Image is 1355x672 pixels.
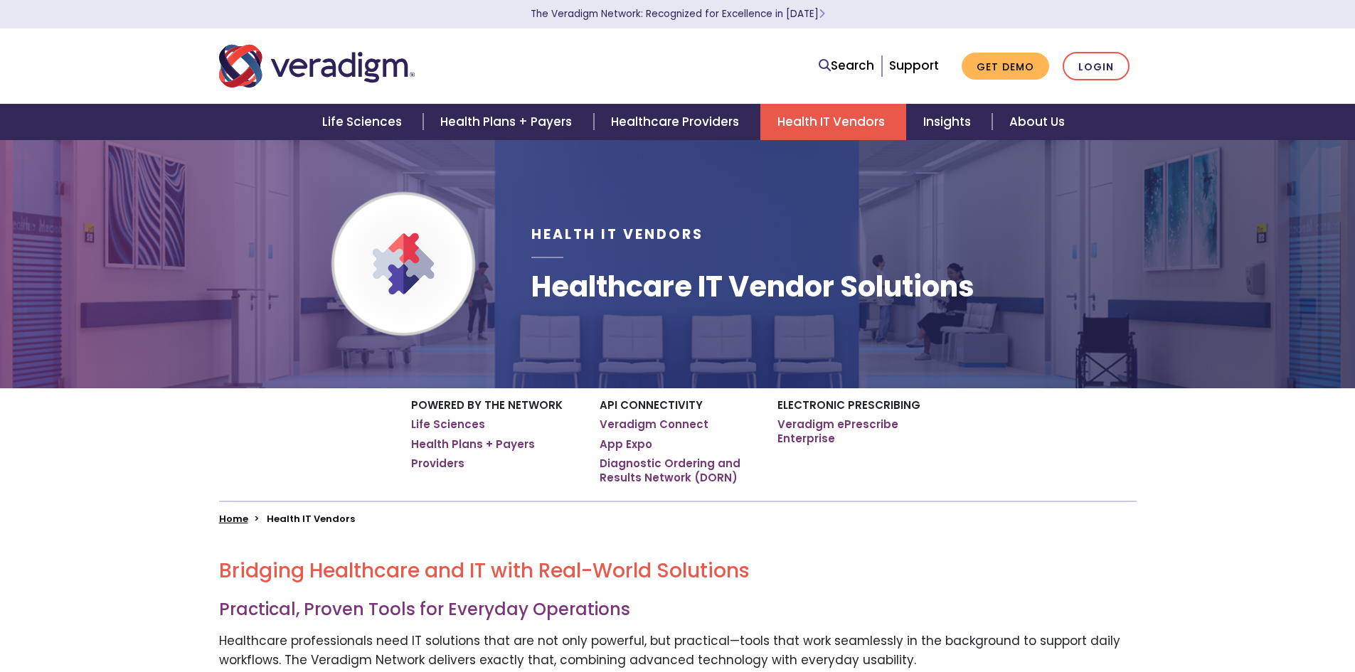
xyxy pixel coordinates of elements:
a: Healthcare Providers [594,104,760,140]
a: Health Plans + Payers [423,104,593,140]
a: Search [819,56,874,75]
a: Life Sciences [411,417,485,432]
h2: Bridging Healthcare and IT with Real-World Solutions [219,559,1137,583]
img: Veradigm logo [219,43,415,90]
a: The Veradigm Network: Recognized for Excellence in [DATE]Learn More [531,7,825,21]
span: Health IT Vendors [531,225,703,244]
span: Learn More [819,7,825,21]
a: Veradigm ePrescribe Enterprise [777,417,945,445]
a: About Us [992,104,1082,140]
a: Life Sciences [305,104,423,140]
a: Insights [906,104,992,140]
a: Login [1063,52,1130,81]
a: Diagnostic Ordering and Results Network (DORN) [600,457,756,484]
p: Healthcare professionals need IT solutions that are not only powerful, but practical—tools that w... [219,631,1137,670]
a: Health IT Vendors [760,104,906,140]
a: Home [219,512,248,526]
a: Get Demo [962,53,1049,80]
a: Providers [411,457,464,471]
a: App Expo [600,437,652,452]
a: Support [889,57,939,74]
a: Health Plans + Payers [411,437,535,452]
a: Veradigm Connect [600,417,708,432]
h3: Practical, Proven Tools for Everyday Operations [219,599,1137,620]
h1: Healthcare IT Vendor Solutions [531,270,974,304]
